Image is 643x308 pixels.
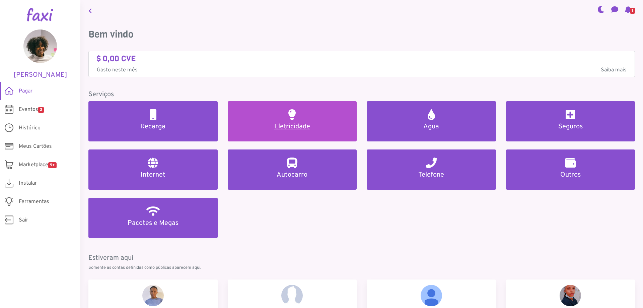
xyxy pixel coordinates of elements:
[142,285,164,306] img: Jaqueline Tavares
[19,124,41,132] span: Histórico
[367,101,496,141] a: Agua
[506,101,635,141] a: Seguros
[375,123,488,131] h5: Agua
[88,29,635,40] h3: Bem vindo
[97,54,627,64] h4: $ 0,00 CVE
[236,171,349,179] h5: Autocarro
[88,90,635,99] h5: Serviços
[48,162,57,168] span: 9+
[421,285,442,306] img: Denilson Semedo
[630,8,635,14] span: 1
[506,149,635,190] a: Outros
[96,219,210,227] h5: Pacotes e Megas
[97,54,627,74] a: $ 0,00 CVE Gasto neste mêsSaiba mais
[96,123,210,131] h5: Recarga
[228,101,357,141] a: Eletricidade
[514,171,627,179] h5: Outros
[560,285,581,306] img: irina veiga
[19,198,49,206] span: Ferramentas
[88,254,635,262] h5: Estiveram aqui
[19,87,32,95] span: Pagar
[228,149,357,190] a: Autocarro
[97,66,627,74] p: Gasto neste mês
[88,149,218,190] a: Internet
[10,29,70,79] a: [PERSON_NAME]
[236,123,349,131] h5: Eletricidade
[367,149,496,190] a: Telefone
[38,107,44,113] span: 3
[88,265,635,271] p: Somente as contas definidas como públicas aparecem aqui.
[19,161,57,169] span: Marketplace
[514,123,627,131] h5: Seguros
[19,179,37,187] span: Instalar
[88,101,218,141] a: Recarga
[10,71,70,79] h5: [PERSON_NAME]
[96,171,210,179] h5: Internet
[88,198,218,238] a: Pacotes e Megas
[281,285,303,306] img: Anna Rodrigues
[375,171,488,179] h5: Telefone
[601,66,627,74] span: Saiba mais
[19,106,44,114] span: Eventos
[19,142,52,150] span: Meus Cartões
[19,216,28,224] span: Sair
